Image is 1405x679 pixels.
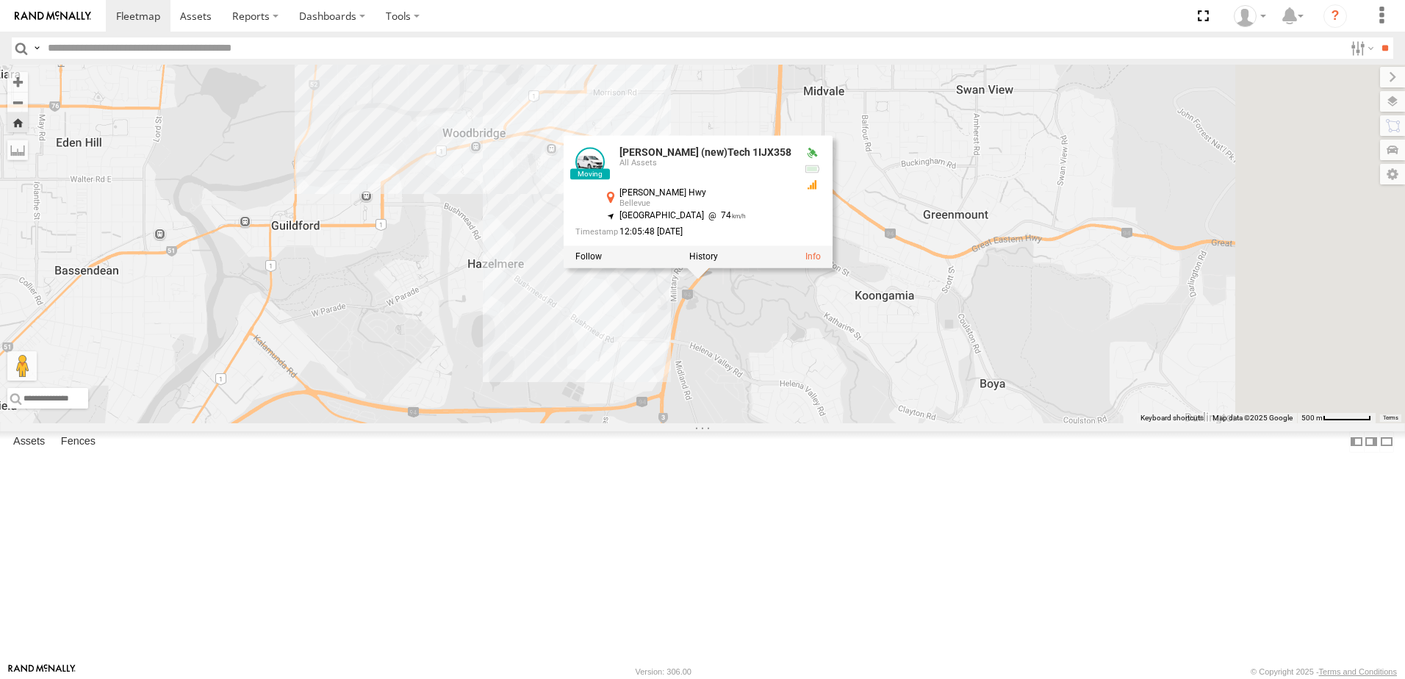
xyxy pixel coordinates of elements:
[1229,5,1271,27] div: Amy Rowlands
[6,431,52,452] label: Assets
[619,159,791,168] div: All Assets
[7,72,28,92] button: Zoom in
[8,664,76,679] a: Visit our Website
[31,37,43,59] label: Search Query
[7,351,37,381] button: Drag Pegman onto the map to open Street View
[1323,4,1347,28] i: ?
[575,252,602,262] label: Realtime tracking of Asset
[575,148,605,177] a: View Asset Details
[1301,414,1323,422] span: 500 m
[704,211,746,221] span: 74
[803,164,821,176] div: No voltage information received from this device.
[619,189,791,198] div: [PERSON_NAME] Hwy
[1380,164,1405,184] label: Map Settings
[636,667,691,676] div: Version: 306.00
[7,140,28,160] label: Measure
[1383,415,1398,421] a: Terms (opens in new tab)
[1364,431,1379,453] label: Dock Summary Table to the Right
[1140,413,1204,423] button: Keyboard shortcuts
[803,148,821,159] div: Valid GPS Fix
[1212,414,1293,422] span: Map data ©2025 Google
[1297,413,1376,423] button: Map scale: 500 m per 62 pixels
[7,92,28,112] button: Zoom out
[619,211,704,221] span: [GEOGRAPHIC_DATA]
[619,200,791,209] div: Bellevue
[1349,431,1364,453] label: Dock Summary Table to the Left
[1319,667,1397,676] a: Terms and Conditions
[1379,431,1394,453] label: Hide Summary Table
[7,112,28,132] button: Zoom Home
[689,252,718,262] label: View Asset History
[619,147,791,159] a: [PERSON_NAME] (new)Tech 1IJX358
[15,11,91,21] img: rand-logo.svg
[803,179,821,191] div: GSM Signal = 2
[1251,667,1397,676] div: © Copyright 2025 -
[1345,37,1376,59] label: Search Filter Options
[54,431,103,452] label: Fences
[805,252,821,262] a: View Asset Details
[575,227,791,237] div: Date/time of location update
